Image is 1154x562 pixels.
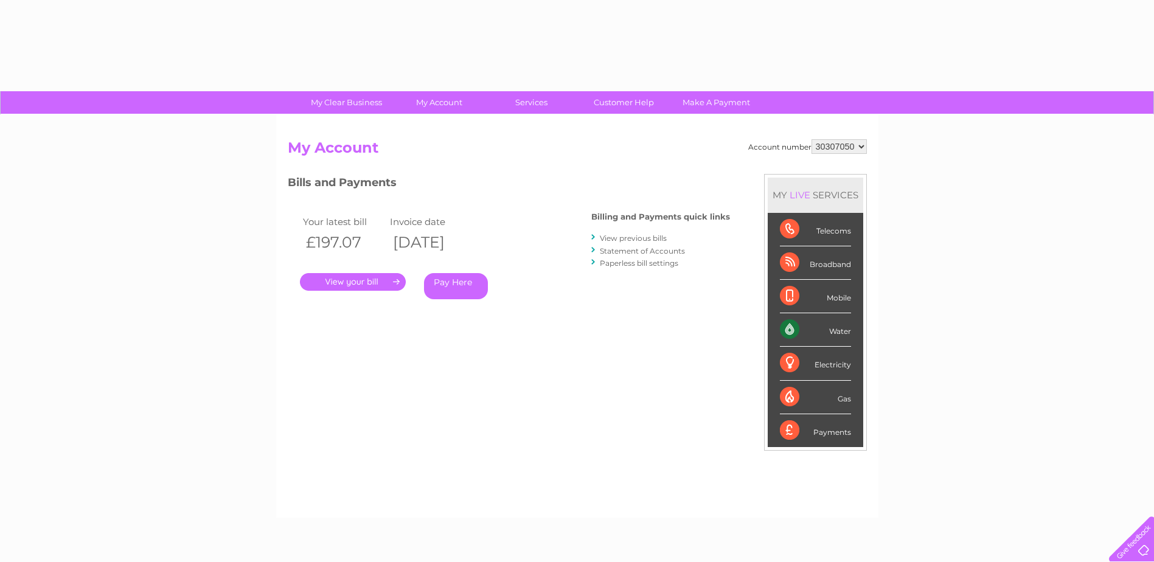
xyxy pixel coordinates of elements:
[389,91,489,114] a: My Account
[387,213,474,230] td: Invoice date
[591,212,730,221] h4: Billing and Payments quick links
[288,139,867,162] h2: My Account
[768,178,863,212] div: MY SERVICES
[780,313,851,347] div: Water
[300,230,388,255] th: £197.07
[600,258,678,268] a: Paperless bill settings
[574,91,674,114] a: Customer Help
[300,213,388,230] td: Your latest bill
[296,91,397,114] a: My Clear Business
[748,139,867,154] div: Account number
[787,189,813,201] div: LIVE
[780,280,851,313] div: Mobile
[780,414,851,447] div: Payments
[600,234,667,243] a: View previous bills
[387,230,474,255] th: [DATE]
[600,246,685,255] a: Statement of Accounts
[424,273,488,299] a: Pay Here
[780,246,851,280] div: Broadband
[481,91,582,114] a: Services
[288,174,730,195] h3: Bills and Payments
[780,213,851,246] div: Telecoms
[300,273,406,291] a: .
[780,381,851,414] div: Gas
[780,347,851,380] div: Electricity
[666,91,766,114] a: Make A Payment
